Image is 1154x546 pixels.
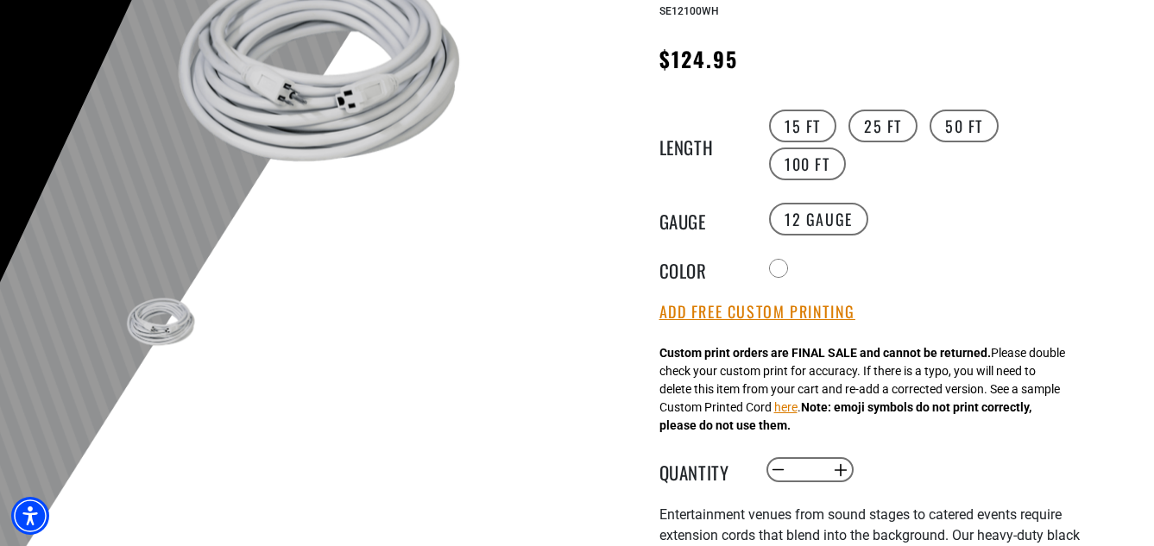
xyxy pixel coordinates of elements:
[110,290,211,362] img: white
[659,344,1065,435] div: Please double check your custom print for accuracy. If there is a typo, you will need to delete t...
[769,147,846,180] label: 100 FT
[659,43,739,74] span: $124.95
[930,110,999,142] label: 50 FT
[11,497,49,535] div: Accessibility Menu
[659,5,719,17] span: SE12100WH
[848,110,918,142] label: 25 FT
[659,346,991,360] strong: Custom print orders are FINAL SALE and cannot be returned.
[659,257,746,279] legend: Color
[659,303,855,322] button: Add Free Custom Printing
[769,203,868,235] label: 12 Gauge
[769,110,836,142] label: 15 FT
[659,208,746,230] legend: Gauge
[774,399,798,417] button: here
[659,400,1031,432] strong: Note: emoji symbols do not print correctly, please do not use them.
[659,459,746,481] label: Quantity
[659,134,746,156] legend: Length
